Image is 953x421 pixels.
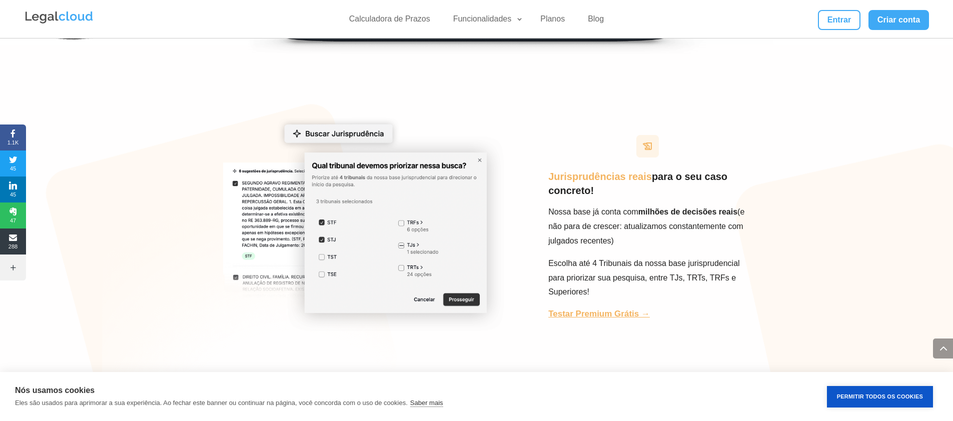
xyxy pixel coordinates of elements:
[410,399,443,407] a: Saber mais
[827,386,933,407] button: Permitir Todos os Cookies
[548,169,746,202] h3: para o seu caso concreto!
[636,135,659,157] img: Ícone Redação de Peças com IA
[638,207,737,216] strong: milhões de decisões reais
[548,256,746,299] p: Escolha até 4 Tribunais da nossa base jurisprudencial para priorizar sua pesquisa, entre TJs, TRT...
[548,205,746,256] p: Nossa base já conta com (
[548,171,652,182] span: Jurisprudências reais
[24,18,94,26] a: Logo da Legalcloud
[24,10,94,25] img: Legalcloud Logo
[818,10,860,30] a: Entrar
[548,309,650,318] a: Testar Premium Grátis →
[868,10,929,30] a: Criar conta
[582,14,610,28] a: Blog
[548,207,744,245] span: e não para de crescer: atualizamos constantemente com julgados recentes)
[15,399,408,406] p: Eles são usados para aprimorar a sua experiência. Ao fechar este banner ou continuar na página, v...
[213,110,513,343] img: Jurisprudências reais para seu caso concreto
[534,14,571,28] a: Planos
[15,386,95,394] strong: Nós usamos cookies
[447,14,524,28] a: Funcionalidades
[343,14,436,28] a: Calculadora de Prazos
